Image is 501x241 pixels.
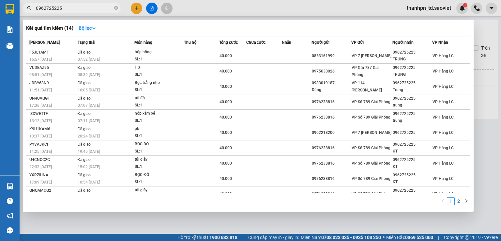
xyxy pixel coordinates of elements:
div: 0962725225 [393,64,432,71]
h3: Kết quả tìm kiếm ( 14 ) [26,25,73,32]
span: VP Hàng LC [433,192,454,196]
span: Đã giao [78,111,91,116]
span: message [7,227,13,233]
div: F5JL1AMF [29,49,76,56]
div: BOC DO [135,141,184,148]
span: VP Gửi 787 Giải Phóng [352,65,379,77]
span: down [92,26,96,30]
div: túi giấy [135,187,184,194]
div: Trung [393,87,432,93]
div: 0976238816 [312,114,351,121]
li: Next Page [463,197,470,205]
div: 0976238816 [312,99,351,105]
div: SL: 1 [135,163,184,170]
span: 15:02 [DATE] [78,165,100,169]
span: Người gửi [311,40,329,45]
div: 0976238816 [312,191,351,198]
div: BỌC ĐỎ [135,171,184,179]
div: 0962725225 [393,129,432,136]
span: 19:45 [DATE] [78,149,100,154]
span: Đã giao [78,173,91,177]
span: VP Hàng LC [433,69,454,73]
li: 1 [447,197,455,205]
div: SL: 1 [135,56,184,63]
div: hộp xám bé [135,110,184,117]
div: 0962725225 [393,80,432,87]
div: KT [393,163,432,170]
span: VP Hàng LC [433,176,454,181]
span: VP Số 789 Giải Phóng [352,192,390,196]
div: SL: 1 [135,102,184,109]
input: Tìm tên, số ĐT hoặc mã đơn [36,5,113,12]
span: question-circle [7,198,13,204]
div: TRUNG [393,71,432,78]
div: U4CNCC2G [29,156,76,163]
div: 0962725225 [393,172,432,179]
span: VP Hàng LC [433,161,454,166]
span: 40.000 [220,161,232,166]
span: [PERSON_NAME] [29,40,60,45]
button: left [439,197,447,205]
span: Đã giao [78,50,91,55]
span: 17:36 [DATE] [29,103,52,108]
span: VP 7 [PERSON_NAME] [352,54,391,58]
span: VP Số 789 Giải Phóng [352,146,390,150]
img: solution-icon [7,26,13,33]
span: 40.000 [220,146,232,150]
div: 0962725225 [393,49,432,56]
div: SL: 1 [135,133,184,140]
div: YXRZIUNA [29,172,76,179]
span: 40.000 [220,176,232,181]
span: Đã giao [78,142,91,147]
span: VP Hàng LC [433,100,454,104]
span: Đã giao [78,127,91,131]
button: Bộ lọcdown [73,23,101,33]
span: left [441,199,445,203]
span: 22:33 [DATE] [29,165,52,169]
span: Thu hộ [184,40,196,45]
span: VP Nhận [432,40,448,45]
span: right [464,199,468,203]
div: Bọc trắng nhỏ [135,79,184,87]
span: Đã giao [78,96,91,101]
div: TRUNG [393,56,432,63]
div: Dũng [312,87,351,93]
li: Previous Page [439,197,447,205]
span: Tổng cước [219,40,238,45]
div: 0983019187 [312,80,351,87]
span: 40.000 [220,130,232,135]
span: 11:51 [DATE] [29,88,52,92]
span: Đã giao [78,157,91,162]
span: Trạng thái [78,40,95,45]
div: trung [393,117,432,124]
span: 40.000 [220,54,232,58]
span: Đã giao [78,81,91,85]
span: 11:25 [DATE] [29,149,52,154]
span: VP Gửi [351,40,364,45]
span: 13:12 [DATE] [29,119,52,123]
a: 2 [455,198,462,205]
div: KT [393,179,432,185]
span: Người nhận [392,40,414,45]
span: search [27,6,32,10]
button: right [463,197,470,205]
span: VP Hàng LC [433,115,454,120]
div: túi giấy [135,156,184,163]
span: 20:24 [DATE] [78,134,100,138]
span: VP Hàng LC [433,84,454,89]
div: SL: 1 [135,117,184,124]
span: VP Hàng LC [433,54,454,58]
span: 16:57 [DATE] [29,57,52,62]
div: K9U1KAM6 [29,126,76,133]
img: warehouse-icon [7,183,13,190]
span: VP Số 789 Giải Phóng [352,115,390,120]
span: 07:11 [DATE] [78,119,100,123]
div: 0976238816 [312,145,351,152]
span: VP Hàng LC [433,130,454,135]
div: UN4UVQGF [29,95,76,102]
span: VP Hàng LC [433,146,454,150]
img: warehouse-icon [7,42,13,49]
span: notification [7,213,13,219]
div: 0962725225 [393,187,432,194]
span: 40.000 [220,84,232,89]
